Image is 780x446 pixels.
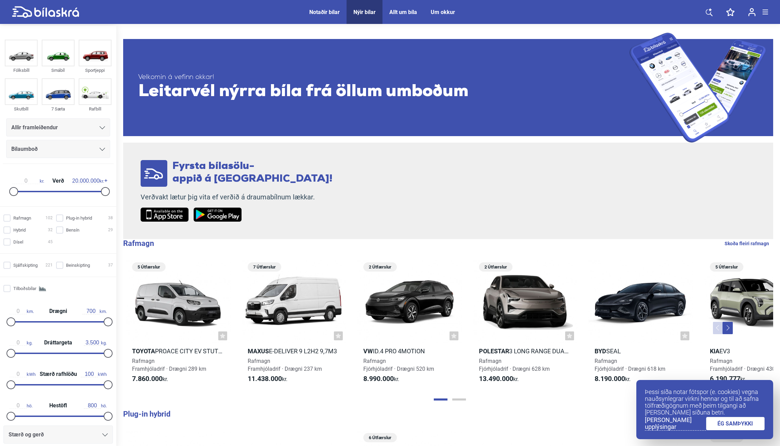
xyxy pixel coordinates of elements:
[473,347,577,355] h2: 3 Long range Dual motor
[11,144,38,154] span: Bílaumboð
[79,66,112,74] div: Sportjeppi
[389,9,417,15] a: Allt um bíla
[367,262,393,272] span: 2 Útfærslur
[434,398,447,401] button: Page 1
[479,375,519,383] span: kr.
[5,66,38,74] div: Fólksbíll
[13,285,36,292] span: Tilboðsbílar
[13,238,23,246] span: Dísel
[706,417,765,430] a: ÉG SAMÞYKKI
[588,347,693,355] h2: Seal
[748,8,756,16] img: user-login.svg
[13,214,31,222] span: Rafmagn
[242,260,346,389] a: 7 ÚtfærslurMaxuse-Deliver 9 L2H2 9,7m3RafmagnFramhjóladrif · Drægni 237 km11.438.000kr.
[66,226,79,234] span: Bensín
[132,375,162,383] b: 7.860.000
[138,73,629,82] span: Velkomin á vefinn okkar!
[51,178,66,184] span: Verð
[645,389,765,416] p: Þessi síða notar fótspor (e. cookies) vegna nauðsynlegrar virkni hennar og til að safna tölfræðig...
[357,347,462,355] h2: ID.4 Pro 4Motion
[10,340,32,346] span: kg.
[10,403,32,409] span: hö.
[363,375,399,383] span: kr.
[132,375,168,383] span: kr.
[479,358,550,372] span: Rafmagn Fjórhjóladrif · Drægni 628 km
[79,105,112,113] div: Rafbíll
[48,403,69,408] span: Hestöfl
[13,226,26,234] span: Hybrid
[248,347,269,355] b: Maxus
[431,9,455,15] a: Um okkur
[710,347,719,355] b: Kia
[725,239,769,248] a: Skoða fleiri rafmagn
[12,178,44,184] span: kr.
[72,178,104,184] span: kr.
[363,358,434,372] span: Rafmagn Fjórhjóladrif · Drægni 520 km
[595,375,630,383] span: kr.
[84,403,107,409] span: hö.
[66,262,90,269] span: Beinskipting
[645,417,706,431] a: [PERSON_NAME] upplýsingar
[5,105,38,113] div: Skutbíll
[479,375,513,383] b: 13.490.000
[248,358,322,372] span: Rafmagn Framhjóladrif · Drægni 237 km
[84,340,107,346] span: kg.
[713,262,740,272] span: 5 Útfærslur
[588,260,693,389] a: BYDSealRafmagnFjórhjóladrif · Drægni 618 km8.190.000kr.
[45,262,53,269] span: 221
[135,262,162,272] span: 5 Útfærslur
[353,9,376,15] a: Nýir bílar
[710,375,740,383] b: 6.190.777
[595,347,606,355] b: BYD
[81,371,107,377] span: kWh
[126,260,231,389] a: 5 ÚtfærslurToyotaProace City EV StutturRafmagnFramhjóladrif · Drægni 289 km7.860.000kr.
[123,239,154,248] b: Rafmagn
[452,398,466,401] button: Page 2
[141,193,333,201] p: Verðvakt lætur þig vita ef verðið á draumabílnum lækkar.
[132,347,155,355] b: Toyota
[108,226,113,234] span: 29
[82,308,107,314] span: km.
[242,347,346,355] h2: e-Deliver 9 L2H2 9,7m3
[48,309,69,314] span: Drægni
[66,214,92,222] span: Plug-in hybrid
[123,32,773,143] a: Velkomin á vefinn okkar!Leitarvél nýrra bíla frá öllum umboðum
[473,260,577,389] a: 2 ÚtfærslurPolestar3 Long range Dual motorRafmagnFjórhjóladrif · Drægni 628 km13.490.000kr.
[595,358,665,372] span: Rafmagn Fjórhjóladrif · Drægni 618 km
[251,262,278,272] span: 7 Útfærslur
[309,9,340,15] a: Notaðir bílar
[723,322,733,334] button: Next
[108,262,113,269] span: 37
[42,105,75,113] div: 7 Sæta
[9,430,44,440] span: Stærð og gerð
[248,375,287,383] span: kr.
[367,433,393,442] span: 6 Útfærslur
[363,375,394,383] b: 8.990.000
[248,375,282,383] b: 11.438.000
[126,347,231,355] h2: Proace City EV Stuttur
[123,410,170,418] b: Plug-in hybrid
[11,123,58,132] span: Allir framleiðendur
[357,260,462,389] a: 2 ÚtfærslurVWID.4 Pro 4MotionRafmagnFjórhjóladrif · Drægni 520 km8.990.000kr.
[38,371,79,377] span: Stærð rafhlöðu
[138,82,629,102] span: Leitarvél nýrra bíla frá öllum umboðum
[45,214,53,222] span: 102
[595,375,625,383] b: 8.190.000
[713,322,723,334] button: Previous
[363,347,373,355] b: VW
[108,214,113,222] span: 38
[710,375,746,383] span: kr.
[48,238,53,246] span: 45
[13,262,38,269] span: Sjálfskipting
[42,340,74,345] span: Dráttargeta
[482,262,509,272] span: 2 Útfærslur
[479,347,509,355] b: Polestar
[10,308,34,314] span: km.
[10,371,36,377] span: kWh
[132,358,206,372] span: Rafmagn Framhjóladrif · Drægni 289 km
[48,226,53,234] span: 32
[42,66,75,74] div: Smábíl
